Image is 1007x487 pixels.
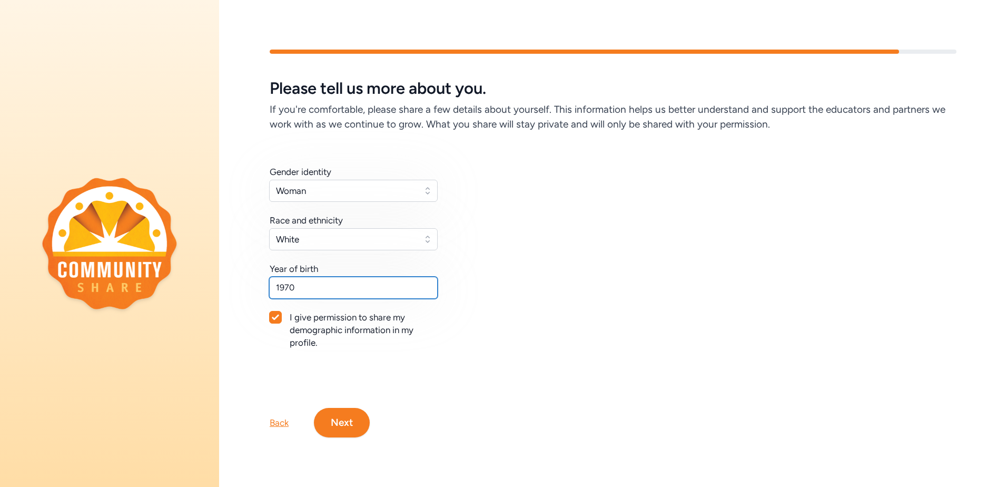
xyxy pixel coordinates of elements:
div: Year of birth [270,262,318,275]
h6: If you're comfortable, please share a few details about yourself. This information helps us bette... [270,102,956,132]
div: Back [270,416,289,429]
span: White [276,233,416,246]
button: Woman [269,180,438,202]
span: Woman [276,184,416,197]
div: Gender identity [270,165,331,178]
h5: Please tell us more about you. [270,79,956,98]
button: White [269,228,438,250]
div: Race and ethnicity [270,214,343,227]
img: logo [42,178,177,309]
button: Next [314,408,370,437]
div: I give permission to share my demographic information in my profile. [290,311,438,349]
